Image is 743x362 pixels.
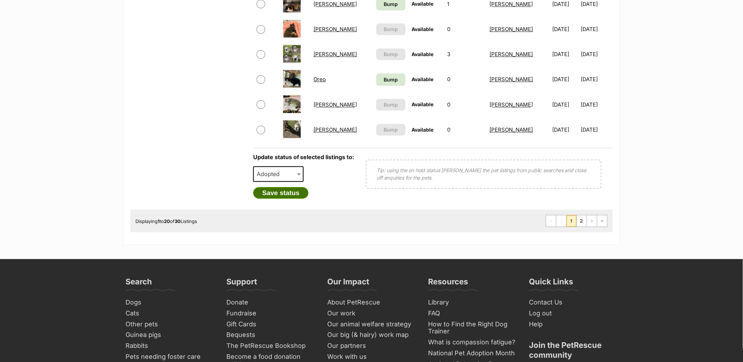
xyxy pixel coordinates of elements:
a: The PetRescue Bookshop [224,340,318,351]
td: [DATE] [581,42,612,66]
span: Displaying to of Listings [136,218,197,224]
td: [DATE] [581,67,612,91]
a: [PERSON_NAME] [490,76,533,83]
td: 3 [445,42,486,66]
strong: 30 [175,218,181,224]
td: [DATE] [581,92,612,117]
td: [DATE] [581,117,612,142]
a: [PERSON_NAME] [313,126,357,133]
td: [DATE] [581,17,612,41]
span: Bump [384,0,398,8]
button: Bump [376,23,406,35]
span: Bump [384,76,398,83]
a: Dogs [123,297,217,308]
span: Adopted [254,169,287,179]
a: Oreo [313,76,326,83]
span: Bump [384,50,398,58]
a: Other pets [123,319,217,330]
button: Bump [376,124,406,135]
td: [DATE] [550,17,580,41]
h3: Search [126,277,152,291]
a: National Pet Adoption Month [426,348,519,359]
a: [PERSON_NAME] [490,51,533,58]
span: Available [412,1,434,7]
span: Available [412,101,434,107]
a: Gift Cards [224,319,318,330]
a: Guinea pigs [123,330,217,340]
span: Available [412,51,434,57]
span: First page [546,215,556,227]
button: Bump [376,99,406,110]
button: Bump [376,48,406,60]
a: Next page [587,215,597,227]
a: Cats [123,308,217,319]
td: 0 [445,17,486,41]
td: 0 [445,117,486,142]
a: [PERSON_NAME] [313,51,357,58]
a: [PERSON_NAME] [313,26,357,32]
a: Donate [224,297,318,308]
a: Last page [597,215,607,227]
a: What is compassion fatigue? [426,337,519,348]
a: Bump [376,73,406,86]
a: [PERSON_NAME] [313,1,357,7]
a: Our partners [325,340,419,351]
a: Page 2 [577,215,587,227]
a: [PERSON_NAME] [313,101,357,108]
p: Tip: using the on hold status [PERSON_NAME] the pet listings from public searches and close off e... [377,167,590,181]
span: Page 1 [567,215,577,227]
a: FAQ [426,308,519,319]
span: Previous page [556,215,566,227]
h3: Quick Links [529,277,573,291]
a: Our animal welfare strategy [325,319,419,330]
td: [DATE] [550,92,580,117]
strong: 20 [164,218,170,224]
span: Bump [384,126,398,133]
span: Bump [384,25,398,33]
a: Fundraise [224,308,318,319]
a: [PERSON_NAME] [490,26,533,32]
h3: Support [227,277,257,291]
span: Bump [384,101,398,108]
td: 0 [445,92,486,117]
a: [PERSON_NAME] [490,126,533,133]
a: About PetRescue [325,297,419,308]
h3: Resources [428,277,468,291]
a: Log out [526,308,620,319]
td: 0 [445,67,486,91]
a: Rabbits [123,340,217,351]
a: Bequests [224,330,318,340]
span: Available [412,127,434,133]
a: Library [426,297,519,308]
td: [DATE] [550,117,580,142]
span: Available [412,26,434,32]
nav: Pagination [546,215,608,227]
strong: 1 [158,218,160,224]
td: [DATE] [550,42,580,66]
a: How to Find the Right Dog Trainer [426,319,519,337]
td: [DATE] [550,67,580,91]
a: [PERSON_NAME] [490,101,533,108]
a: Help [526,319,620,330]
span: Available [412,76,434,82]
a: Our work [325,308,419,319]
span: Adopted [253,166,304,182]
a: Contact Us [526,297,620,308]
h3: Our Impact [328,277,370,291]
button: Save status [253,187,309,199]
label: Update status of selected listings to: [253,153,354,161]
a: [PERSON_NAME] [490,1,533,7]
a: Our big (& hairy) work map [325,330,419,340]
